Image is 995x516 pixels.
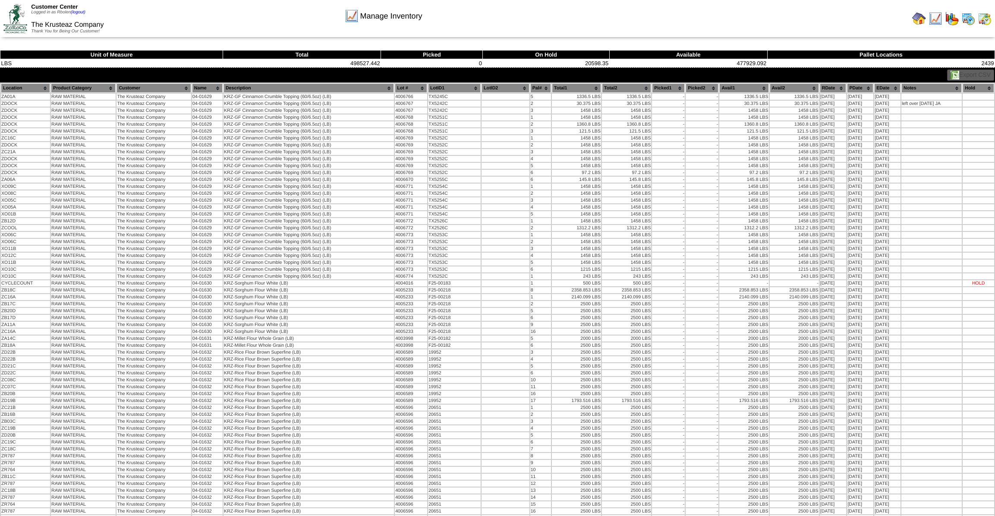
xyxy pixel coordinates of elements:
[223,59,381,68] td: 498527.442
[1,163,50,169] td: ZDOCK
[552,190,601,196] td: 1458 LBS
[395,121,427,127] td: 4006768
[51,142,116,148] td: RAW MATERIAL
[770,163,819,169] td: 1458 LBS
[1,135,50,141] td: ZC16C
[552,170,601,176] td: 97.2 LBS
[428,94,481,100] td: TX5245C
[530,114,551,120] td: 1
[117,128,191,134] td: The Krusteaz Company
[719,177,768,183] td: 145.8 LBS
[686,83,718,93] th: Picked2
[0,59,223,68] td: LBS
[552,94,601,100] td: 1336.5 LBS
[428,142,481,148] td: TX5252C
[428,156,481,162] td: TX5252C
[224,94,394,100] td: KRZ-GF Cinnamon Crumble Topping (60/6.5oz) (LB)
[117,135,191,141] td: The Krusteaz Company
[192,184,223,190] td: 04-01629
[1,156,50,162] td: ZDOCK
[686,156,718,162] td: -
[719,163,768,169] td: 1458 LBS
[428,170,481,176] td: TX5252C
[602,128,651,134] td: 121.5 LBS
[901,101,962,107] td: left over [DATE] JA
[1,121,50,127] td: ZDOCK
[117,114,191,120] td: The Krusteaz Company
[192,163,223,169] td: 04-01629
[395,114,427,120] td: 4006768
[602,142,651,148] td: 1458 LBS
[652,83,685,93] th: Picked1
[874,108,901,114] td: [DATE]
[719,184,768,190] td: 1458 LBS
[770,184,819,190] td: 1458 LBS
[874,149,901,155] td: [DATE]
[767,59,995,68] td: 2439
[951,71,959,79] img: excel.gif
[31,3,78,10] span: Customer Center
[602,184,651,190] td: 1458 LBS
[847,149,873,155] td: [DATE]
[847,108,873,114] td: [DATE]
[192,108,223,114] td: 04-01629
[602,101,651,107] td: 30.375 LBS
[602,149,651,155] td: 1458 LBS
[381,59,483,68] td: 0
[223,51,381,59] th: Total
[609,51,767,59] th: Available
[51,135,116,141] td: RAW MATERIAL
[395,94,427,100] td: 4006766
[31,29,100,34] span: Thank You for Being Our Customer!
[345,9,359,23] img: line_graph.gif
[428,101,481,107] td: TX5242C
[51,156,116,162] td: RAW MATERIAL
[719,108,768,114] td: 1458 LBS
[224,83,394,93] th: Description
[552,128,601,134] td: 121.5 LBS
[117,83,191,93] th: Customer
[820,156,847,162] td: [DATE]
[652,114,685,120] td: -
[874,101,901,107] td: [DATE]
[192,177,223,183] td: 04-01629
[117,170,191,176] td: The Krusteaz Company
[117,108,191,114] td: The Krusteaz Company
[874,156,901,162] td: [DATE]
[609,59,767,68] td: 477929.092
[686,94,718,100] td: -
[117,177,191,183] td: The Krusteaz Company
[963,83,994,93] th: Hold
[428,121,481,127] td: TX5251C
[552,114,601,120] td: 1458 LBS
[1,149,50,155] td: ZC21A
[652,163,685,169] td: -
[947,70,994,81] button: Export CSV
[770,190,819,196] td: 1458 LBS
[51,94,116,100] td: RAW MATERIAL
[428,114,481,120] td: TX5251C
[224,128,394,134] td: KRZ-GF Cinnamon Crumble Topping (60/6.5oz) (LB)
[770,121,819,127] td: 1360.8 LBS
[874,135,901,141] td: [DATE]
[51,177,116,183] td: RAW MATERIAL
[428,163,481,169] td: TX5252C
[686,108,718,114] td: -
[530,83,551,93] th: Pal#
[652,101,685,107] td: -
[847,94,873,100] td: [DATE]
[770,156,819,162] td: 1458 LBS
[381,51,483,59] th: Picked
[770,101,819,107] td: 30.375 LBS
[224,190,394,196] td: KRZ-GF Cinnamon Crumble Topping (60/6.5oz) (LB)
[192,94,223,100] td: 04-01629
[652,121,685,127] td: -
[602,121,651,127] td: 1360.8 LBS
[874,177,901,183] td: [DATE]
[1,142,50,148] td: ZDOCK
[847,128,873,134] td: [DATE]
[820,177,847,183] td: [DATE]
[652,177,685,183] td: -
[552,108,601,114] td: 1458 LBS
[192,170,223,176] td: 04-01629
